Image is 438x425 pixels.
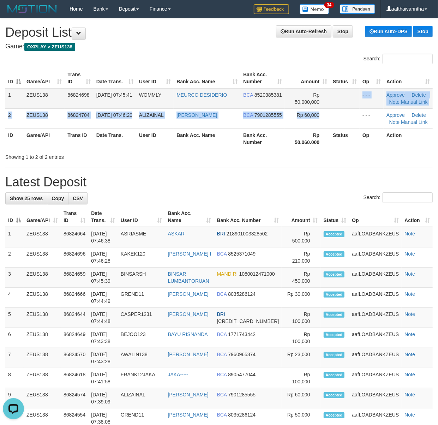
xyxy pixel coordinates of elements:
[349,368,402,388] td: aafLOADBANKZEUS
[413,26,433,37] a: Stop
[349,388,402,408] td: aafLOADBANKZEUS
[217,318,279,324] span: Copy 656301005166532 to clipboard
[282,308,320,328] td: Rp 100,000
[61,368,88,388] td: 86824618
[330,68,360,88] th: Status: activate to sort column ascending
[168,392,209,397] a: [PERSON_NAME]
[404,311,415,317] a: Note
[217,331,227,337] span: BCA
[118,288,165,308] td: GREND11
[24,68,65,88] th: Game/API: activate to sort column ascending
[349,328,402,348] td: aafLOADBANKZEUS
[168,231,185,237] a: ASKAR
[228,251,256,257] span: Copy 8525371049 to clipboard
[136,128,174,149] th: User ID
[330,128,360,149] th: Status
[228,291,256,297] span: Copy 8035286124 to clipboard
[61,328,88,348] td: 86824649
[217,231,225,237] span: BRI
[349,207,402,227] th: Op: activate to sort column ascending
[176,92,227,98] a: MEURCO DESIDERIO
[254,92,282,98] span: Copy 8520385381 to clipboard
[360,108,384,128] td: - - -
[349,247,402,268] td: aafLOADBANKZEUS
[404,271,415,277] a: Note
[404,372,415,377] a: Note
[174,128,240,149] th: Bank Acc. Name
[402,207,433,227] th: Action: activate to sort column ascending
[24,128,65,149] th: Game/API
[324,392,345,398] span: Accepted
[3,3,24,24] button: Open LiveChat chat widget
[404,392,415,397] a: Note
[276,25,331,37] a: Run Auto-Refresh
[412,112,426,118] a: Delete
[360,128,384,149] th: Op
[360,88,384,109] td: - - -
[217,372,227,377] span: BCA
[228,412,256,418] span: Copy 8035286124 to clipboard
[168,271,209,284] a: BINSAR LUMBANTORUAN
[324,372,345,378] span: Accepted
[228,352,256,357] span: Copy 7960965374 to clipboard
[217,392,227,397] span: BCA
[5,328,24,348] td: 6
[61,247,88,268] td: 86824696
[340,4,375,14] img: panduan.png
[5,247,24,268] td: 2
[96,92,132,98] span: [DATE] 07:45:41
[333,25,353,37] a: Stop
[88,368,118,388] td: [DATE] 07:41:58
[389,99,400,105] a: Note
[321,207,349,227] th: Status: activate to sort column ascending
[168,372,188,377] a: JAKA-----
[94,128,136,149] th: Date Trans.
[217,311,225,317] span: BRI
[365,26,412,37] a: Run Auto-DPS
[118,308,165,328] td: CASPER1231
[61,268,88,288] td: 86824659
[404,352,415,357] a: Note
[285,128,330,149] th: Rp 50.060.000
[118,368,165,388] td: FRANK12JAKA
[65,128,93,149] th: Trans ID
[282,227,320,247] td: Rp 500,000
[24,43,75,51] span: OXPLAY > ZEUS138
[24,388,61,408] td: ZEUS138
[5,368,24,388] td: 8
[5,108,24,128] td: 2
[88,288,118,308] td: [DATE] 07:44:49
[243,92,253,98] span: BCA
[228,331,256,337] span: Copy 1771743442 to clipboard
[67,112,89,118] span: 86824704
[5,227,24,247] td: 1
[412,92,426,98] a: Delete
[240,128,285,149] th: Bank Acc. Number
[118,388,165,408] td: ALIZAINAL
[61,348,88,368] td: 86824570
[324,312,345,318] span: Accepted
[324,352,345,358] span: Accepted
[282,348,320,368] td: Rp 23,000
[24,108,65,128] td: ZEUS138
[168,352,209,357] a: [PERSON_NAME]
[404,231,415,237] a: Note
[401,99,428,105] a: Manual Link
[24,348,61,368] td: ZEUS138
[282,207,320,227] th: Amount: activate to sort column ascending
[5,288,24,308] td: 4
[61,207,88,227] th: Trans ID: activate to sort column ascending
[118,247,165,268] td: KAKEK120
[118,268,165,288] td: BINSARSH
[5,25,433,40] h1: Deposit List
[24,308,61,328] td: ZEUS138
[118,348,165,368] td: AWALIN138
[88,388,118,408] td: [DATE] 07:39:09
[282,388,320,408] td: Rp 60,000
[364,54,433,64] label: Search:
[5,4,59,14] img: MOTION_logo.png
[349,348,402,368] td: aafLOADBANKZEUS
[118,328,165,348] td: BEJOO123
[404,331,415,337] a: Note
[136,68,174,88] th: User ID: activate to sort column ascending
